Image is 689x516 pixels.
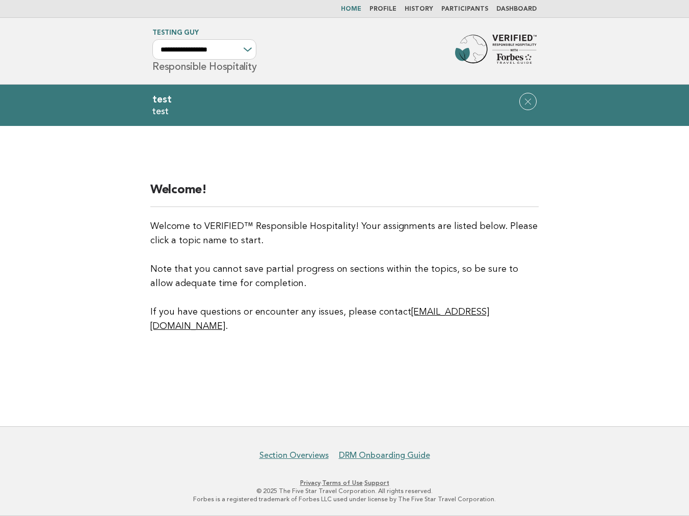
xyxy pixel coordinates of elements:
a: Testing Guy [152,30,198,36]
a: Support [364,479,389,486]
p: © 2025 The Five Star Travel Corporation. All rights reserved. [33,487,656,495]
a: Profile [369,6,396,12]
img: Forbes Travel Guide [455,35,537,67]
a: Terms of Use [322,479,363,486]
a: Participants [441,6,488,12]
a: Dashboard [496,6,537,12]
p: Welcome to VERIFIED™ Responsible Hospitality! Your assignments are listed below. Please click a t... [150,219,539,333]
a: DRM Onboarding Guide [339,450,430,460]
h2: Welcome! [150,182,539,207]
a: Section Overviews [259,450,329,460]
a: History [405,6,433,12]
p: Forbes is a registered trademark of Forbes LLC used under license by The Five Star Travel Corpora... [33,495,656,503]
a: Privacy [300,479,321,486]
a: [EMAIL_ADDRESS][DOMAIN_NAME] [150,307,489,331]
a: Home [341,6,361,12]
h1: test [152,93,537,106]
p: · · [33,479,656,487]
p: test [152,106,537,117]
h1: Responsible Hospitality [152,30,256,72]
